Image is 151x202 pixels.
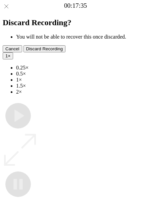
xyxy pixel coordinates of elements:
[3,52,13,59] button: 1×
[16,34,148,40] li: You will not be able to recover this once discarded.
[64,2,87,9] a: 00:17:35
[16,65,148,71] li: 0.25×
[16,89,148,95] li: 2×
[3,45,22,52] button: Cancel
[23,45,66,52] button: Discard Recording
[3,18,148,27] h2: Discard Recording?
[5,53,8,58] span: 1
[16,83,148,89] li: 1.5×
[16,77,148,83] li: 1×
[16,71,148,77] li: 0.5×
